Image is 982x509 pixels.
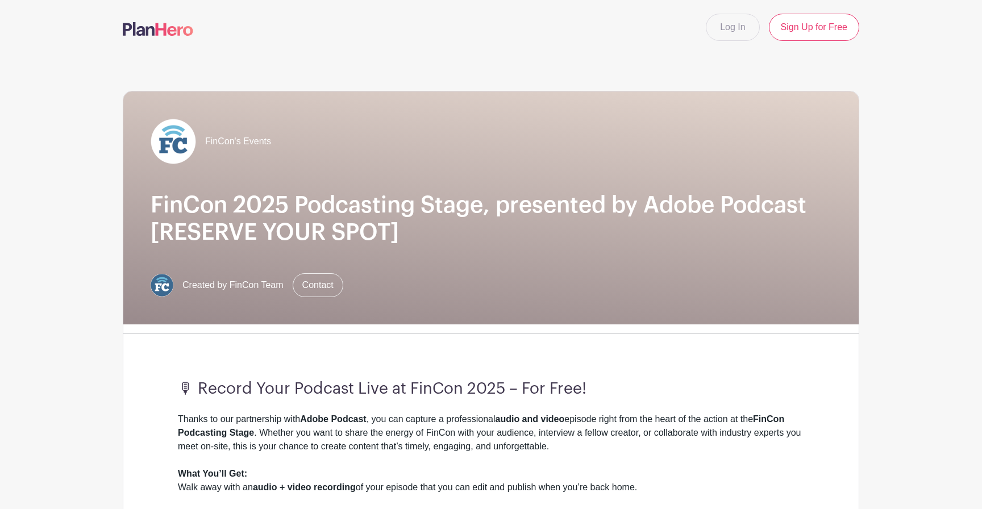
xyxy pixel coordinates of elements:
[151,274,173,297] img: FC%20circle.png
[178,414,784,437] strong: FinCon Podcasting Stage
[178,412,804,467] div: Thanks to our partnership with , you can capture a professional episode right from the heart of t...
[151,191,831,246] h1: FinCon 2025 Podcasting Stage, presented by Adobe Podcast [RESERVE YOUR SPOT]
[151,119,196,164] img: FC%20circle_white.png
[253,482,356,492] strong: audio + video recording
[123,22,193,36] img: logo-507f7623f17ff9eddc593b1ce0a138ce2505c220e1c5a4e2b4648c50719b7d32.svg
[300,414,366,424] strong: Adobe Podcast
[182,278,284,292] span: Created by FinCon Team
[706,14,759,41] a: Log In
[178,469,247,478] strong: What You’ll Get:
[178,379,804,399] h3: 🎙 Record Your Podcast Live at FinCon 2025 – For Free!
[496,414,565,424] strong: audio and video
[205,135,271,148] span: FinCon's Events
[769,14,859,41] a: Sign Up for Free
[178,467,804,508] div: Walk away with an of your episode that you can edit and publish when you’re back home.
[293,273,343,297] a: Contact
